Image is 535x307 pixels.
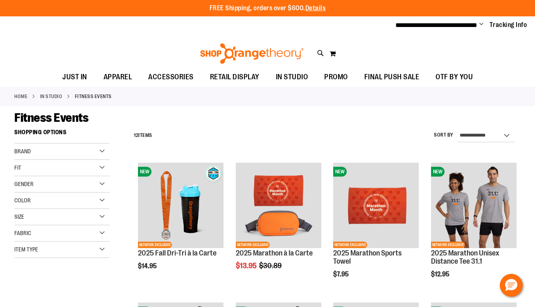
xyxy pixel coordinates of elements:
span: Gender [14,181,34,187]
span: Color [14,197,31,204]
div: product [134,159,228,291]
a: Details [305,4,326,12]
a: 2025 Marathon Unisex Distance Tee 31.1 [431,249,499,265]
span: Fabric [14,230,31,236]
label: Sort By [434,132,454,139]
span: 12 [134,132,138,138]
span: OTF BY YOU [436,68,473,86]
span: $12.95 [431,271,451,278]
span: APPAREL [104,68,132,86]
span: NETWORK EXCLUSIVE [138,242,172,248]
span: Fitness Events [14,111,88,125]
div: product [329,159,423,299]
span: JUST IN [62,68,87,86]
a: 2025 Marathon Sports Towel [333,249,402,265]
a: IN STUDIO [40,93,63,100]
a: FINAL PUSH SALE [356,68,428,87]
a: 2025 Marathon à la Carte [236,249,313,257]
a: OTF BY YOU [427,68,481,87]
span: ACCESSORIES [148,68,194,86]
a: ACCESSORIES [140,68,202,87]
p: FREE Shipping, orders over $600. [210,4,326,13]
a: 2025 Marathon Sports TowelNEWNETWORK EXCLUSIVE [333,163,419,249]
a: IN STUDIO [268,68,316,86]
img: 2025 Marathon Sports Towel [333,163,419,248]
span: NEW [138,167,151,177]
a: JUST IN [54,68,95,87]
span: NETWORK EXCLUSIVE [431,242,465,248]
a: 2025 Fall Dri-Tri à la Carte [138,249,217,257]
span: Brand [14,148,31,155]
span: Item Type [14,246,38,253]
span: FINAL PUSH SALE [364,68,420,86]
strong: Fitness Events [75,93,112,100]
span: $13.95 [236,262,258,270]
a: 2025 Fall Dri-Tri à la CarteNEWNETWORK EXCLUSIVE [138,163,223,249]
span: NEW [431,167,445,177]
button: Hello, have a question? Let’s chat. [500,274,523,297]
div: product [232,159,325,291]
strong: Shopping Options [14,125,110,143]
span: NEW [333,167,347,177]
img: 2025 Marathon Unisex Distance Tee 31.1 [431,163,517,248]
img: Shop Orangetheory [199,43,305,64]
span: Size [14,213,24,220]
span: $30.89 [259,262,283,270]
span: RETAIL DISPLAY [210,68,260,86]
a: APPAREL [95,68,140,87]
span: $14.95 [138,262,158,270]
span: NETWORK EXCLUSIVE [236,242,270,248]
h2: Items [134,129,152,142]
img: 2025 Marathon à la Carte [236,163,321,248]
button: Account menu [479,21,483,29]
a: RETAIL DISPLAY [202,68,268,87]
a: Home [14,93,27,100]
span: NETWORK EXCLUSIVE [333,242,367,248]
a: Tracking Info [490,20,527,29]
div: product [427,159,521,299]
a: 2025 Marathon à la CarteNETWORK EXCLUSIVE [236,163,321,249]
a: 2025 Marathon Unisex Distance Tee 31.1NEWNETWORK EXCLUSIVE [431,163,517,249]
a: PROMO [316,68,356,87]
span: IN STUDIO [276,68,308,86]
span: PROMO [324,68,348,86]
span: Fit [14,164,21,171]
img: 2025 Fall Dri-Tri à la Carte [138,163,223,248]
span: $7.95 [333,271,350,278]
